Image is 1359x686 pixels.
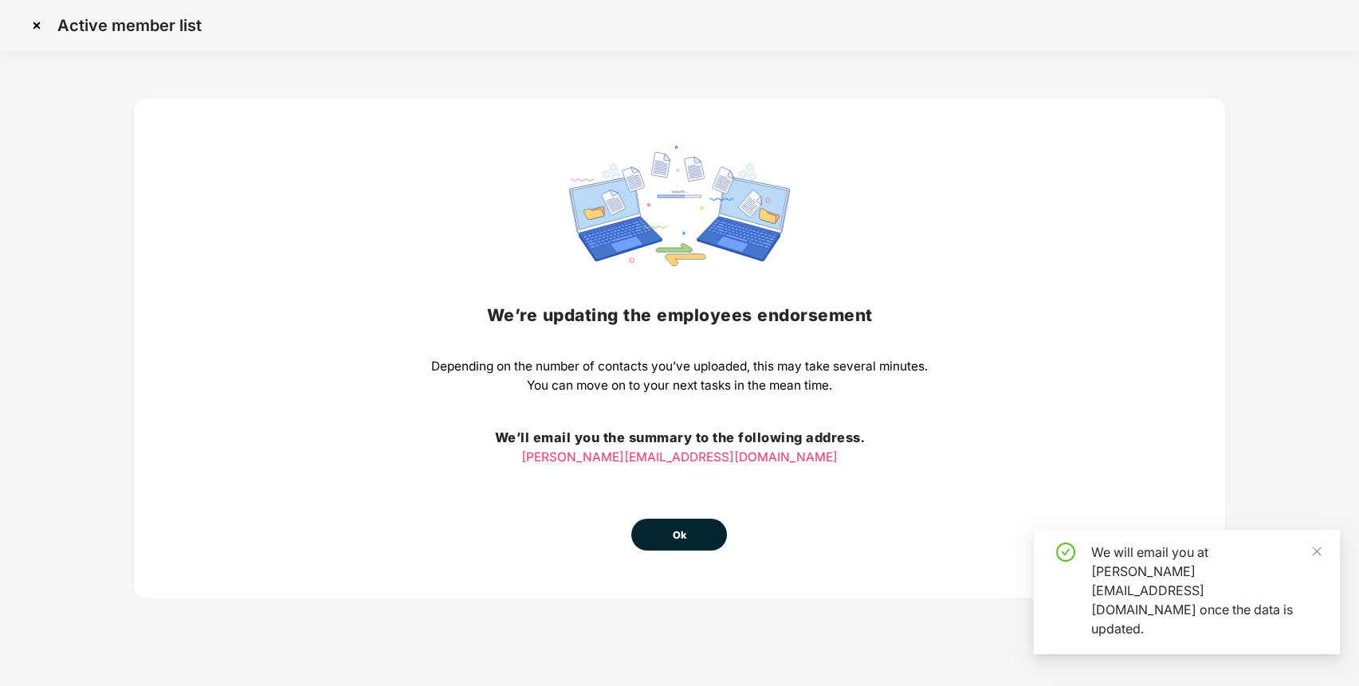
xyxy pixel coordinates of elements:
[431,357,928,376] p: Depending on the number of contacts you’ve uploaded, this may take several minutes.
[431,376,928,395] p: You can move on to your next tasks in the mean time.
[1091,543,1321,638] div: We will email you at [PERSON_NAME][EMAIL_ADDRESS][DOMAIN_NAME] once the data is updated.
[1056,543,1075,562] span: check-circle
[431,428,928,449] h3: We’ll email you the summary to the following address.
[57,16,202,35] p: Active member list
[1311,546,1322,557] span: close
[431,302,928,328] h2: We’re updating the employees endorsement
[431,448,928,467] p: [PERSON_NAME][EMAIL_ADDRESS][DOMAIN_NAME]
[672,527,686,543] span: Ok
[24,13,49,38] img: svg+xml;base64,PHN2ZyBpZD0iQ3Jvc3MtMzJ4MzIiIHhtbG5zPSJodHRwOi8vd3d3LnczLm9yZy8yMDAwL3N2ZyIgd2lkdG...
[631,519,727,551] button: Ok
[569,146,789,266] img: svg+xml;base64,PHN2ZyBpZD0iRGF0YV9zeW5jaW5nIiB4bWxucz0iaHR0cDovL3d3dy53My5vcmcvMjAwMC9zdmciIHdpZH...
